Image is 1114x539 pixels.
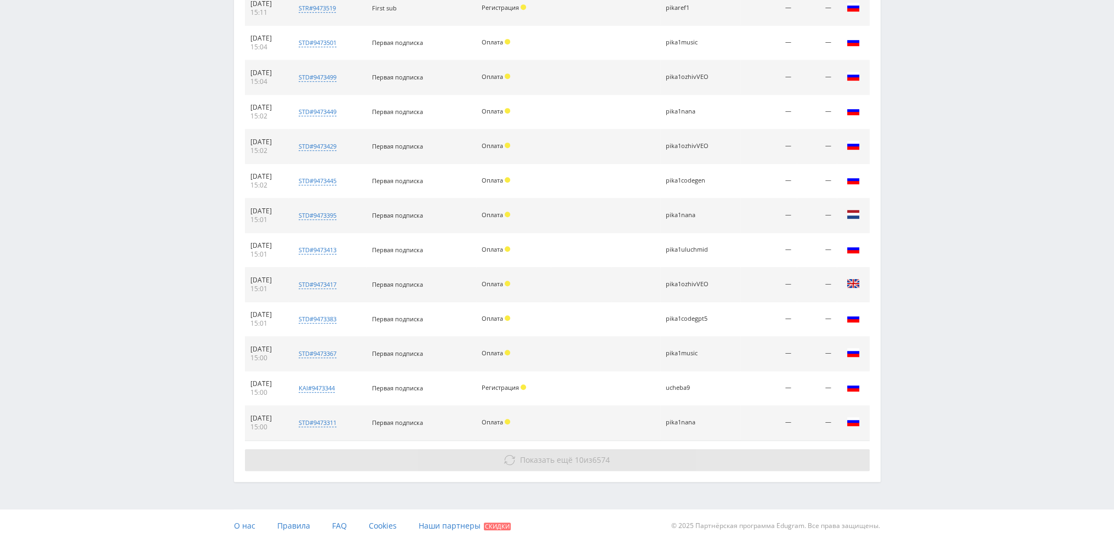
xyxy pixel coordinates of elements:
div: [DATE] [250,241,283,250]
span: FAQ [332,520,347,531]
span: 10 [575,455,584,465]
td: — [797,164,836,198]
div: std#9473429 [299,142,336,151]
span: Первая подписка [372,384,423,392]
div: pika1music [666,39,715,46]
img: gbr.png [847,277,860,290]
span: Первая подписка [372,107,423,116]
div: pika1nana [666,108,715,115]
img: rus.png [847,311,860,325]
span: Первая подписка [372,349,423,358]
img: rus.png [847,139,860,152]
div: pika1ozhivVEO [666,143,715,150]
img: rus.png [847,173,860,186]
span: О нас [234,520,255,531]
span: Скидки [484,523,511,530]
td: — [740,60,797,95]
div: 15:04 [250,43,283,52]
div: [DATE] [250,138,283,146]
img: rus.png [847,70,860,83]
div: pika1music [666,350,715,357]
span: Оплата [482,107,503,115]
td: — [797,371,836,406]
div: pika1nana [666,419,715,426]
span: Правила [277,520,310,531]
span: Оплата [482,280,503,288]
div: 15:00 [250,354,283,362]
td: — [740,371,797,406]
span: Регистрация [482,383,519,392]
div: std#9473413 [299,246,336,254]
div: kai#9473344 [299,384,335,393]
td: — [797,337,836,371]
img: rus.png [847,1,860,14]
span: Холд [521,384,526,390]
span: Оплата [482,211,503,219]
td: — [740,233,797,268]
span: Оплата [482,141,503,150]
span: Первая подписка [372,315,423,323]
span: Первая подписка [372,73,423,81]
div: 15:00 [250,388,283,397]
span: Холд [505,73,510,79]
span: Cookies [369,520,397,531]
img: rus.png [847,381,860,394]
div: std#9473367 [299,349,336,358]
span: Первая подписка [372,142,423,150]
div: pika1ozhivVEO [666,281,715,288]
div: [DATE] [250,310,283,319]
span: Холд [505,39,510,44]
img: rus.png [847,104,860,117]
td: — [740,268,797,302]
div: pika1nana [666,212,715,219]
span: Первая подписка [372,246,423,254]
span: Холд [505,108,510,114]
span: Холд [505,143,510,148]
div: std#9473445 [299,177,336,185]
div: 15:01 [250,285,283,293]
div: [DATE] [250,34,283,43]
div: ucheba9 [666,384,715,392]
td: — [740,406,797,440]
div: 15:01 [250,319,283,328]
img: nld.png [847,208,860,221]
div: pika1uluchmid [666,246,715,253]
div: pika1ozhivVEO [666,73,715,81]
td: — [740,164,797,198]
div: std#9473383 [299,315,336,324]
span: Холд [505,350,510,355]
div: 15:11 [250,8,283,17]
span: Регистрация [482,3,519,12]
td: — [797,60,836,95]
td: — [740,198,797,233]
div: [DATE] [250,345,283,354]
span: 6574 [592,455,610,465]
span: Наши партнеры [419,520,481,531]
div: [DATE] [250,414,283,423]
div: [DATE] [250,276,283,285]
span: Первая подписка [372,177,423,185]
div: std#9473395 [299,211,336,220]
div: [DATE] [250,69,283,77]
button: Показать ещё 10из6574 [245,449,870,471]
td: — [797,268,836,302]
span: Оплата [482,176,503,184]
span: Оплата [482,72,503,81]
div: 15:00 [250,423,283,432]
td: — [797,406,836,440]
span: Оплата [482,418,503,426]
div: [DATE] [250,103,283,112]
span: из [520,455,610,465]
img: rus.png [847,415,860,428]
div: pikaref1 [666,4,715,12]
div: [DATE] [250,379,283,388]
td: — [740,95,797,129]
img: rus.png [847,242,860,256]
span: Холд [521,4,526,10]
td: — [797,233,836,268]
div: pika1codegpt5 [666,315,715,322]
span: Оплата [482,245,503,253]
span: Холд [505,177,510,183]
div: std#9473499 [299,73,336,82]
img: rus.png [847,35,860,48]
